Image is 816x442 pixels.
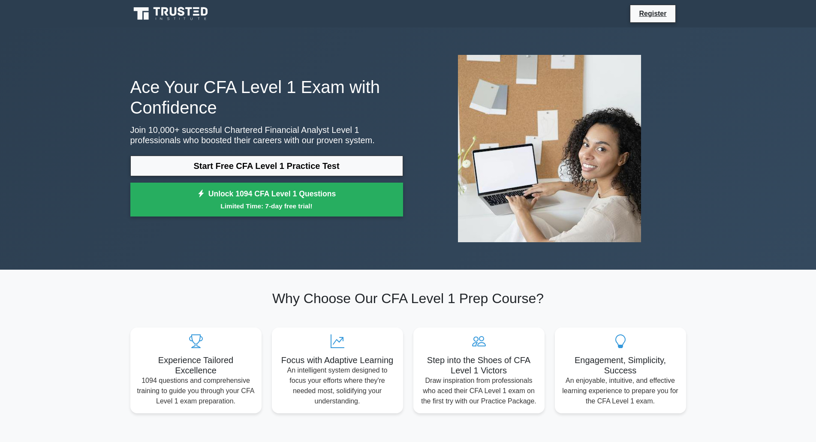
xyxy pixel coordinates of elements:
p: 1094 questions and comprehensive training to guide you through your CFA Level 1 exam preparation. [137,376,255,406]
a: Register [634,8,671,19]
p: An enjoyable, intuitive, and effective learning experience to prepare you for the CFA Level 1 exam. [562,376,679,406]
p: Draw inspiration from professionals who aced their CFA Level 1 exam on the first try with our Pra... [420,376,538,406]
small: Limited Time: 7-day free trial! [141,201,392,211]
h5: Focus with Adaptive Learning [279,355,396,365]
a: Unlock 1094 CFA Level 1 QuestionsLimited Time: 7-day free trial! [130,183,403,217]
p: Join 10,000+ successful Chartered Financial Analyst Level 1 professionals who boosted their caree... [130,125,403,145]
h5: Step into the Shoes of CFA Level 1 Victors [420,355,538,376]
h5: Engagement, Simplicity, Success [562,355,679,376]
h1: Ace Your CFA Level 1 Exam with Confidence [130,77,403,118]
a: Start Free CFA Level 1 Practice Test [130,156,403,176]
p: An intelligent system designed to focus your efforts where they're needed most, solidifying your ... [279,365,396,406]
h5: Experience Tailored Excellence [137,355,255,376]
h2: Why Choose Our CFA Level 1 Prep Course? [130,290,686,307]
